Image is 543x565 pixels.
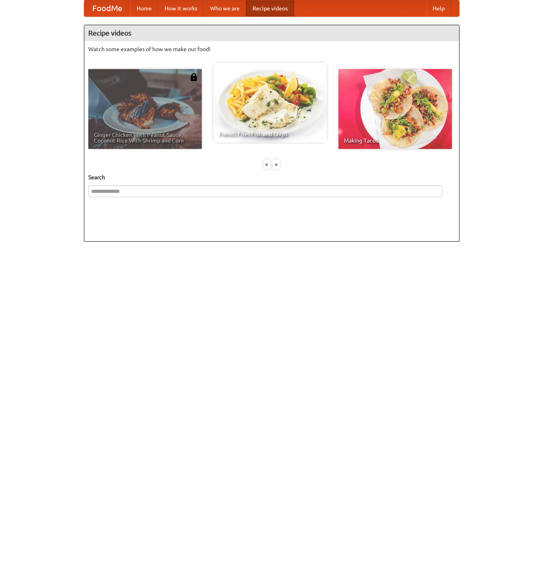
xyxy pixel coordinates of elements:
[158,0,204,16] a: How it works
[84,0,130,16] a: FoodMe
[204,0,246,16] a: Who we are
[338,69,452,149] a: Making Tacos
[130,0,158,16] a: Home
[344,138,446,143] span: Making Tacos
[213,63,327,143] a: French Fries Fish and Chips
[426,0,451,16] a: Help
[246,0,294,16] a: Recipe videos
[263,159,271,169] div: «
[88,45,455,53] p: Watch some examples of how we make our food!
[272,159,280,169] div: »
[219,131,321,137] span: French Fries Fish and Chips
[88,173,455,181] h5: Search
[190,73,198,81] img: 483408.png
[84,25,459,41] h4: Recipe videos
